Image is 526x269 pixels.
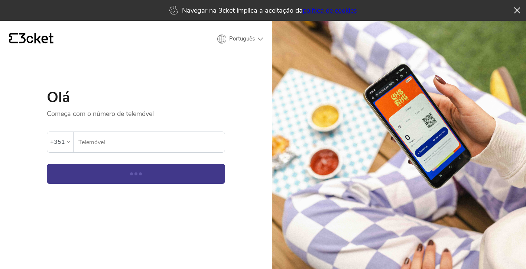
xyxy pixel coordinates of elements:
button: Continuar [47,164,225,184]
input: Telemóvel [78,132,225,152]
a: política de cookies [303,6,357,15]
p: Navegar na 3cket implica a aceitação da [182,6,357,15]
a: {' '} [9,33,53,45]
g: {' '} [9,33,18,43]
p: Começa com o número de telemóvel [47,105,225,118]
label: Telemóvel [74,132,225,153]
div: +351 [50,136,65,148]
h1: Olá [47,90,225,105]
